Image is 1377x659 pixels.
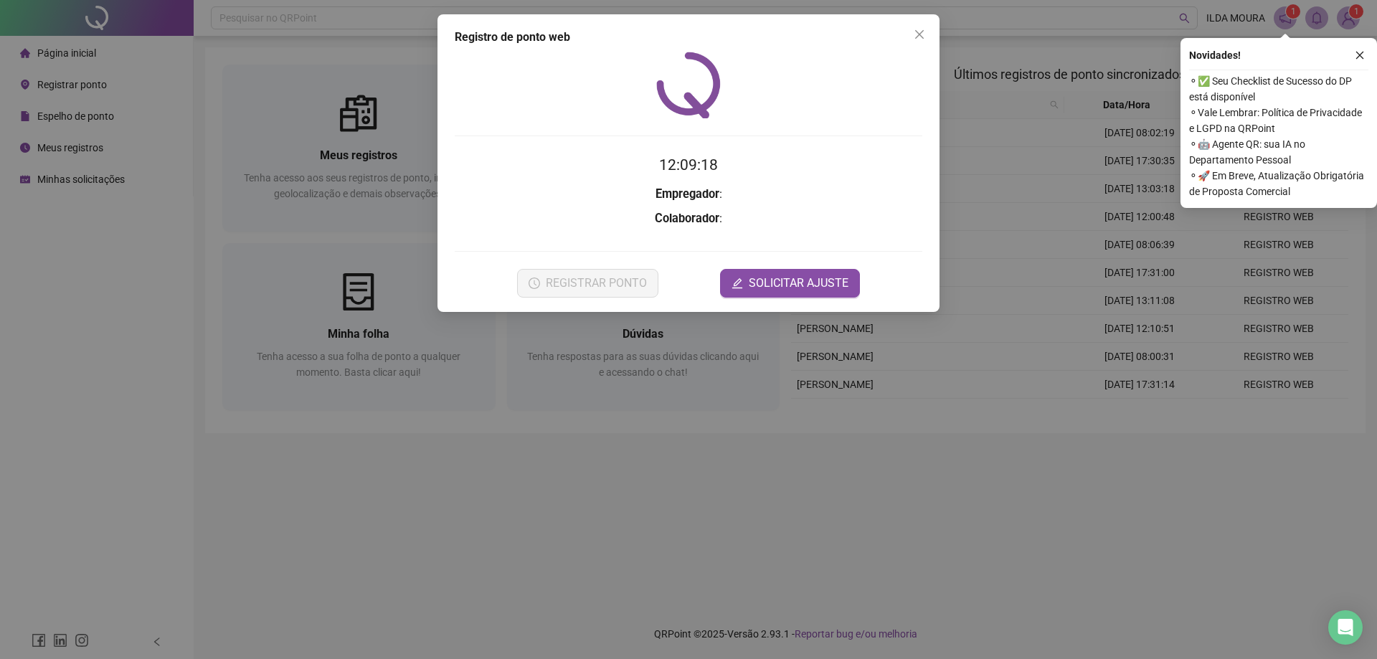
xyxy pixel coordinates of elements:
button: REGISTRAR PONTO [517,269,658,298]
span: ⚬ ✅ Seu Checklist de Sucesso do DP está disponível [1189,73,1368,105]
span: ⚬ 🚀 Em Breve, Atualização Obrigatória de Proposta Comercial [1189,168,1368,199]
strong: Empregador [656,187,719,201]
button: Close [908,23,931,46]
button: editSOLICITAR AJUSTE [720,269,860,298]
div: Open Intercom Messenger [1328,610,1363,645]
h3: : [455,185,922,204]
span: Novidades ! [1189,47,1241,63]
span: ⚬ 🤖 Agente QR: sua IA no Departamento Pessoal [1189,136,1368,168]
span: ⚬ Vale Lembrar: Política de Privacidade e LGPD na QRPoint [1189,105,1368,136]
h3: : [455,209,922,228]
span: close [1355,50,1365,60]
div: Registro de ponto web [455,29,922,46]
span: SOLICITAR AJUSTE [749,275,848,292]
span: edit [732,278,743,289]
time: 12:09:18 [659,156,718,174]
span: close [914,29,925,40]
img: QRPoint [656,52,721,118]
strong: Colaborador [655,212,719,225]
